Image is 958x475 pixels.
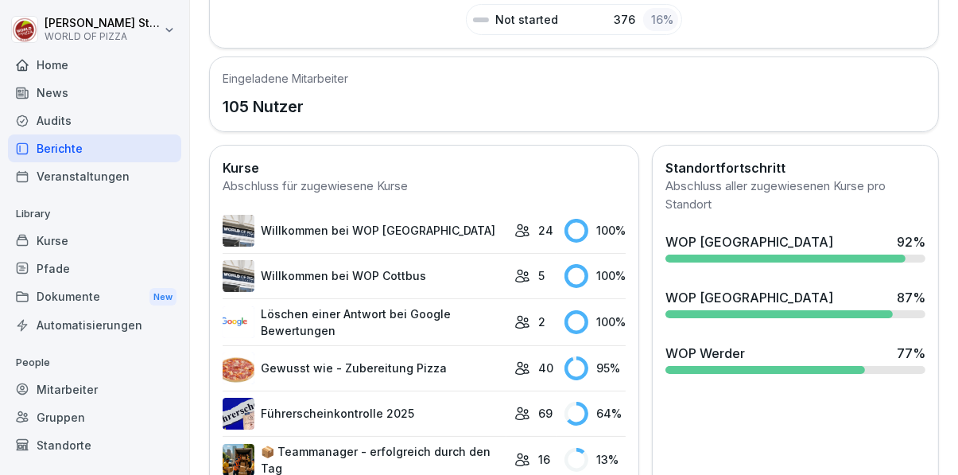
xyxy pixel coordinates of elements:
[665,344,745,363] div: WOP Werder
[564,402,626,426] div: 64 %
[8,51,181,79] a: Home
[223,158,626,177] h2: Kurse
[659,226,932,269] a: WOP [GEOGRAPHIC_DATA]92%
[223,260,254,292] img: ax2nnx46jihk0u0mqtqfo3fl.png
[538,267,545,284] p: 5
[8,311,181,339] a: Automatisierungen
[665,288,833,307] div: WOP [GEOGRAPHIC_DATA]
[659,282,932,325] a: WOP [GEOGRAPHIC_DATA]87%
[8,431,181,459] a: Standorte
[223,70,348,87] h5: Eingeladene Mitarbeiter
[665,158,925,177] h2: Standortfortschritt
[8,134,181,162] a: Berichte
[223,260,506,292] a: Willkommen bei WOP Cottbus
[538,360,553,376] p: 40
[538,222,553,239] p: 24
[223,398,254,430] img: kp3cph9beugg37kbjst8gl5x.png
[8,79,181,107] a: News
[223,306,254,338] img: rfw3neovmcky7iknxqrn3vpn.png
[8,227,181,255] a: Kurse
[564,219,626,243] div: 100 %
[223,95,348,119] p: 105 Nutzer
[538,405,553,422] p: 69
[223,398,506,430] a: Führerscheinkontrolle 2025
[665,177,925,213] div: Abschluss aller zugewiesenen Kurse pro Standort
[897,232,925,251] div: 92 %
[665,232,833,251] div: WOP [GEOGRAPHIC_DATA]
[8,376,181,403] a: Mitarbeiter
[538,451,550,468] p: 16
[564,264,626,288] div: 100 %
[8,201,181,227] p: Library
[564,310,626,334] div: 100 %
[223,352,506,384] a: Gewusst wie - Zubereitung Pizza
[223,215,506,247] a: Willkommen bei WOP [GEOGRAPHIC_DATA]
[8,255,181,282] a: Pfade
[614,11,635,28] p: 376
[45,31,161,42] p: WORLD OF PIZZA
[564,448,626,472] div: 13 %
[8,282,181,312] a: DokumenteNew
[538,313,545,330] p: 2
[223,352,254,384] img: s93ht26mv7ymj1vrnqc7xuzu.png
[8,162,181,190] a: Veranstaltungen
[223,306,506,339] a: Löschen einer Antwort bei Google Bewertungen
[495,11,558,28] p: Not started
[45,17,161,30] p: [PERSON_NAME] Sturch
[223,215,254,247] img: fptfw445wg0uer0j9cvk4vxb.png
[897,344,925,363] div: 77 %
[8,403,181,431] a: Gruppen
[8,350,181,376] p: People
[8,282,181,312] div: Dokumente
[564,356,626,380] div: 95 %
[897,288,925,307] div: 87 %
[659,337,932,380] a: WOP Werder77%
[149,288,176,306] div: New
[8,107,181,134] a: Audits
[643,8,678,31] div: 16 %
[223,177,626,196] div: Abschluss für zugewiesene Kurse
